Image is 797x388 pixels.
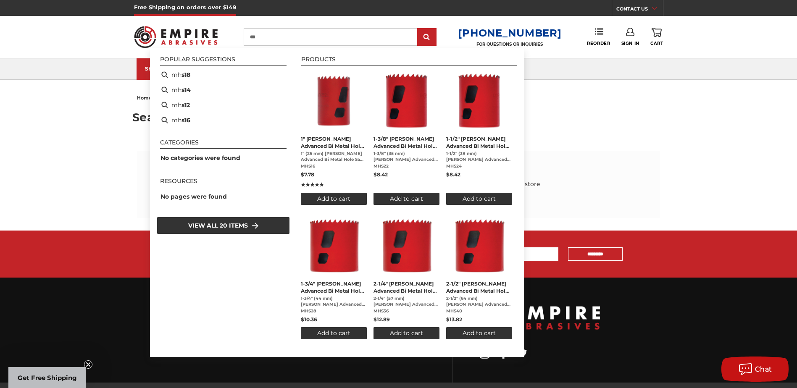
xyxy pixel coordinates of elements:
[301,215,367,339] a: 1-3/4" Morse Advanced Bi Metal Hole Saw
[370,67,443,208] li: 1-3/8" Morse Advanced Bi Metal Hole Saw
[374,316,390,322] span: $12.89
[374,327,439,339] button: Add to cart
[301,316,317,322] span: $10.36
[458,27,561,39] a: [PHONE_NUMBER]
[301,308,367,314] span: MHS28
[301,171,314,178] span: $7.78
[157,67,290,82] li: mhs18
[301,327,367,339] button: Add to cart
[443,67,516,208] li: 1-1/2" Morse Advanced Bi Metal Hole Saw
[650,41,663,46] span: Cart
[374,71,439,205] a: 1-3/8" Morse Advanced Bi Metal Hole Saw
[443,212,516,343] li: 2-1/2" Morse Advanced Bi Metal Hole Saw
[374,193,439,205] button: Add to cart
[181,71,190,79] b: s18
[160,56,287,66] li: Popular suggestions
[616,4,663,16] a: CONTACT US
[374,163,439,169] span: MHS22
[376,215,437,276] img: 2-1/4" Morse Advanced Bi Metal Hole Saw
[446,308,512,314] span: MHS40
[301,181,324,189] span: ★★★★★
[446,193,512,205] button: Add to cart
[446,327,512,339] button: Add to cart
[446,71,512,205] a: 1-1/2" Morse Advanced Bi Metal Hole Saw
[301,71,367,205] a: 1" Morse Advanced Bi Metal Hole Saw
[84,360,92,369] button: Close teaser
[621,41,639,46] span: Sign In
[374,215,439,339] a: 2-1/4" Morse Advanced Bi Metal Hole Saw
[587,28,610,46] a: Reorder
[137,95,152,101] span: home
[301,135,367,149] span: 1" [PERSON_NAME] Advanced Bi Metal Hole Saw
[160,178,287,187] li: Resources
[446,135,512,149] span: 1-1/2" [PERSON_NAME] Advanced Bi Metal Hole Saw
[446,280,512,294] span: 2-1/2" [PERSON_NAME] Advanced Bi Metal Hole Saw
[374,135,439,149] span: 1-3/8" [PERSON_NAME] Advanced Bi Metal Hole Saw
[297,212,370,343] li: 1-3/4" Morse Advanced Bi Metal Hole Saw
[181,86,191,94] b: s14
[303,215,364,276] img: 1-3/4" Morse Advanced Bi Metal Hole Saw
[301,151,367,163] span: 1" (25 mm) [PERSON_NAME] Advanced Bi Metal Hole Saw The [PERSON_NAME] Company presents the all ne...
[150,48,524,357] div: Instant Search Results
[297,67,370,208] li: 1" Morse Advanced Bi Metal Hole Saw
[446,163,512,169] span: MHS24
[157,113,290,128] li: mhs16
[188,221,248,230] span: View all 20 items
[160,193,227,200] span: No pages were found
[157,217,290,234] li: View all 20 items
[446,215,512,339] a: 2-1/2" Morse Advanced Bi Metal Hole Saw
[474,302,600,334] img: Empire Abrasives Logo Image
[449,215,510,276] img: 2-1/2" Morse Advanced Bi Metal Hole Saw
[303,71,364,131] img: 1" Morse Advanced Bi Metal Hole Saw
[145,66,212,72] div: SHOP CATEGORIES
[157,82,290,97] li: mhs14
[301,163,367,169] span: MHS16
[449,71,510,131] img: 1-1/2" Morse Advanced Bi Metal Hole Saw
[446,171,460,178] span: $8.42
[370,212,443,343] li: 2-1/4" Morse Advanced Bi Metal Hole Saw
[587,41,610,46] span: Reorder
[721,357,789,382] button: Chat
[446,316,462,322] span: $13.82
[374,308,439,314] span: MHS36
[160,139,287,149] li: Categories
[134,21,218,53] img: Empire Abrasives
[374,151,439,163] span: 1-3/8" (35 mm) [PERSON_NAME] Advanced Bi Metal Hole Saw The [PERSON_NAME] Company presents the al...
[446,296,512,307] span: 2-1/2" (64 mm) [PERSON_NAME] Advanced Bi Metal Hole Saw The [PERSON_NAME] Company presents the al...
[132,112,665,123] h1: Search results
[301,296,367,307] span: 1-3/4" (44 mm) [PERSON_NAME] Advanced Bi Metal Hole Saw The [PERSON_NAME] Company presents the al...
[446,151,512,163] span: 1-1/2" (38 mm) [PERSON_NAME] Advanced Bi Metal Hole Saw The [PERSON_NAME] Company presents the al...
[301,193,367,205] button: Add to cart
[301,280,367,294] span: 1-3/4" [PERSON_NAME] Advanced Bi Metal Hole Saw
[181,116,190,125] b: s16
[160,154,240,162] span: No categories were found
[157,97,290,113] li: mhs12
[755,365,772,373] span: Chat
[18,374,77,382] span: Get Free Shipping
[458,42,561,47] p: FOR QUESTIONS OR INQUIRIES
[8,367,86,388] div: Get Free ShippingClose teaser
[376,71,437,131] img: 1-3/8" Morse Advanced Bi Metal Hole Saw
[374,171,388,178] span: $8.42
[650,28,663,46] a: Cart
[181,101,190,110] b: s12
[374,280,439,294] span: 2-1/4" [PERSON_NAME] Advanced Bi Metal Hole Saw
[301,56,517,66] li: Products
[374,296,439,307] span: 2-1/4" (57 mm) [PERSON_NAME] Advanced Bi Metal Hole Saw The [PERSON_NAME] Company presents the al...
